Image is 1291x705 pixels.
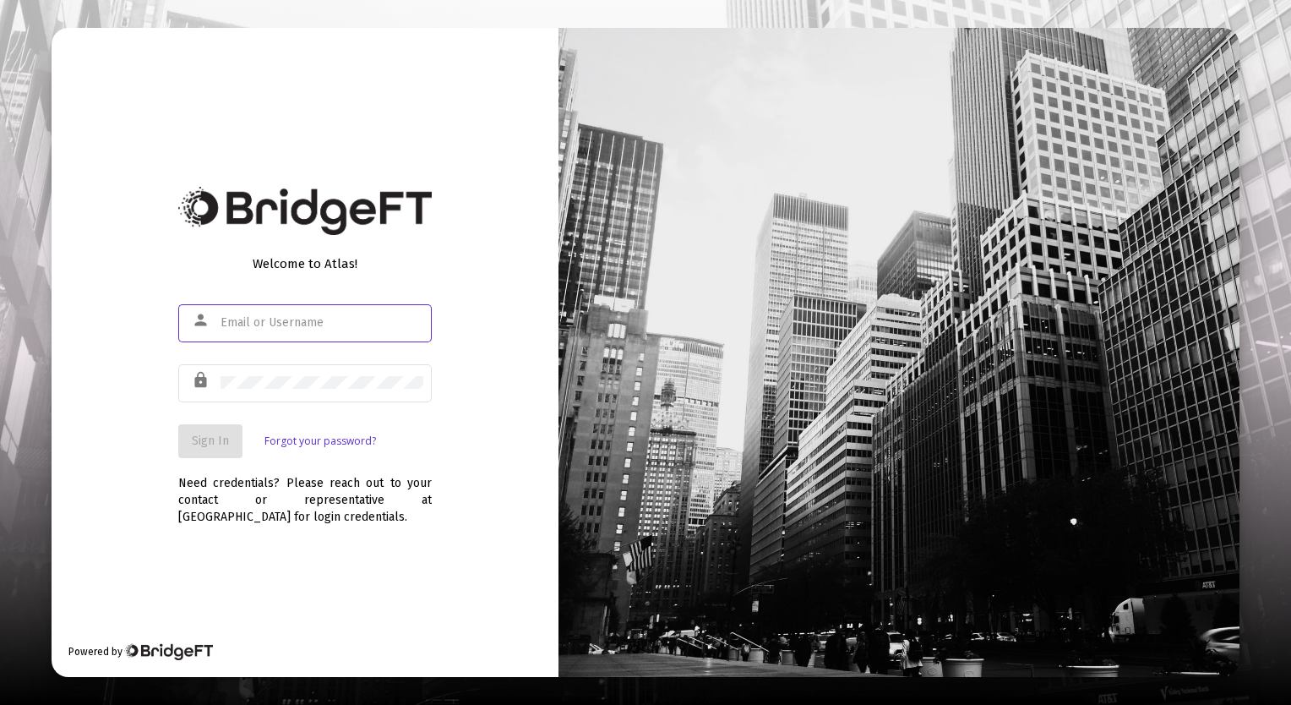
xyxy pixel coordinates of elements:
span: Sign In [192,434,229,448]
img: Bridge Financial Technology Logo [178,187,432,235]
button: Sign In [178,424,242,458]
div: Need credentials? Please reach out to your contact or representative at [GEOGRAPHIC_DATA] for log... [178,458,432,526]
mat-icon: person [192,310,212,331]
a: Forgot your password? [264,433,376,450]
img: Bridge Financial Technology Logo [124,643,213,660]
mat-icon: lock [192,370,212,391]
div: Powered by [68,643,213,660]
div: Welcome to Atlas! [178,255,432,272]
input: Email or Username [221,316,423,330]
